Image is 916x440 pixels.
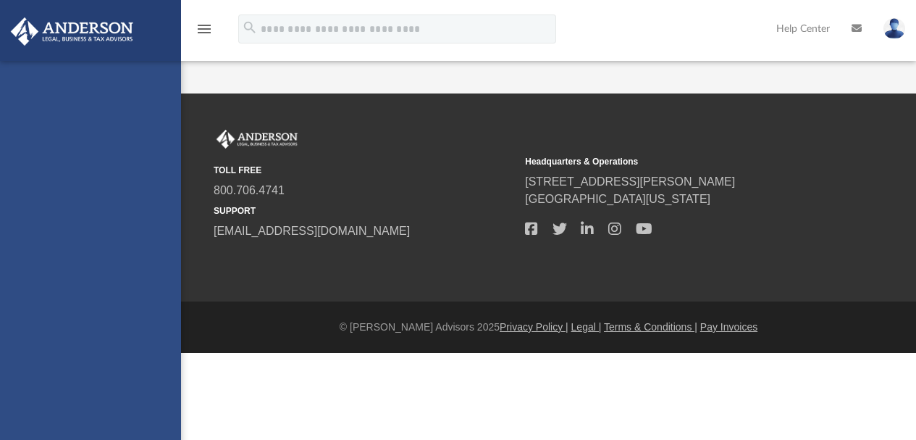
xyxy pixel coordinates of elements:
a: Terms & Conditions | [604,321,697,333]
a: 800.706.4741 [214,184,285,196]
img: User Pic [883,18,905,39]
a: Legal | [571,321,602,333]
a: Pay Invoices [700,321,757,333]
small: TOLL FREE [214,164,515,177]
a: [GEOGRAPHIC_DATA][US_STATE] [525,193,710,205]
i: search [242,20,258,36]
a: Privacy Policy | [500,321,568,333]
small: Headquarters & Operations [525,155,826,168]
i: menu [196,20,213,38]
img: Anderson Advisors Platinum Portal [214,130,301,149]
a: menu [196,28,213,38]
small: SUPPORT [214,204,515,217]
img: Anderson Advisors Platinum Portal [7,17,138,46]
a: [EMAIL_ADDRESS][DOMAIN_NAME] [214,225,410,237]
div: © [PERSON_NAME] Advisors 2025 [181,320,916,335]
a: [STREET_ADDRESS][PERSON_NAME] [525,175,735,188]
